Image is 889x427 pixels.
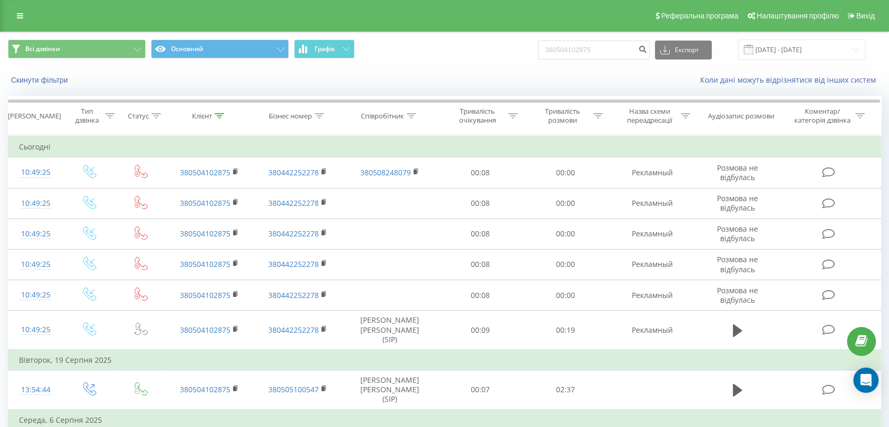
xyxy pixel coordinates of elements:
[8,350,881,371] td: Вівторок, 19 Серпня 2025
[853,368,878,393] div: Open Intercom Messenger
[438,311,523,350] td: 00:09
[19,380,52,400] div: 13:54:44
[608,219,696,249] td: Рекламный
[661,12,739,20] span: Реферальна програма
[19,285,52,305] div: 10:49:25
[622,107,678,125] div: Назва схеми переадресації
[180,290,230,300] a: 380504102875
[268,290,319,300] a: 380442252278
[19,224,52,244] div: 10:49:25
[717,285,758,305] span: Розмова не відбулась
[791,107,853,125] div: Коментар/категорія дзвінка
[151,39,289,58] button: Основний
[438,371,523,410] td: 00:07
[180,325,230,335] a: 380504102875
[19,193,52,214] div: 10:49:25
[438,249,523,280] td: 00:08
[608,280,696,311] td: Рекламный
[523,311,608,350] td: 00:19
[180,259,230,269] a: 380504102875
[523,280,608,311] td: 00:00
[438,188,523,219] td: 00:08
[294,39,355,58] button: Графік
[269,112,312,121] div: Бізнес номер
[438,280,523,311] td: 00:08
[25,45,60,53] span: Всі дзвінки
[8,39,146,58] button: Всі дзвінки
[8,75,73,85] button: Скинути фільтри
[608,311,696,350] td: Рекламный
[449,107,506,125] div: Тривалість очікування
[268,325,319,335] a: 380442252278
[268,229,319,239] a: 380442252278
[717,254,758,274] span: Розмова не відбулась
[717,224,758,243] span: Розмова не відбулась
[438,157,523,188] td: 00:08
[438,219,523,249] td: 00:08
[361,112,404,121] div: Співробітник
[700,75,881,85] a: Коли дані можуть відрізнятися вiд інших систем
[19,320,52,340] div: 10:49:25
[523,371,608,410] td: 02:37
[268,384,319,394] a: 380505100547
[608,249,696,280] td: Рекламный
[523,188,608,219] td: 00:00
[342,371,437,410] td: [PERSON_NAME] [PERSON_NAME] (SIP)
[856,12,875,20] span: Вихід
[72,107,103,125] div: Тип дзвінка
[180,167,230,177] a: 380504102875
[717,163,758,182] span: Розмова не відбулась
[192,112,212,121] div: Клієнт
[19,254,52,275] div: 10:49:25
[315,45,335,53] span: Графік
[756,12,839,20] span: Налаштування профілю
[19,162,52,183] div: 10:49:25
[608,157,696,188] td: Рекламный
[8,112,61,121] div: [PERSON_NAME]
[538,41,650,59] input: Пошук за номером
[268,167,319,177] a: 380442252278
[717,193,758,213] span: Розмова не відбулась
[523,249,608,280] td: 00:00
[523,219,608,249] td: 00:00
[180,229,230,239] a: 380504102875
[655,41,712,59] button: Експорт
[534,107,591,125] div: Тривалість розмови
[608,188,696,219] td: Рекламный
[268,198,319,208] a: 380442252278
[180,198,230,208] a: 380504102875
[180,384,230,394] a: 380504102875
[342,311,437,350] td: [PERSON_NAME] [PERSON_NAME] (SIP)
[708,112,774,121] div: Аудіозапис розмови
[268,259,319,269] a: 380442252278
[360,167,411,177] a: 380508248079
[128,112,149,121] div: Статус
[523,157,608,188] td: 00:00
[8,136,881,157] td: Сьогодні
